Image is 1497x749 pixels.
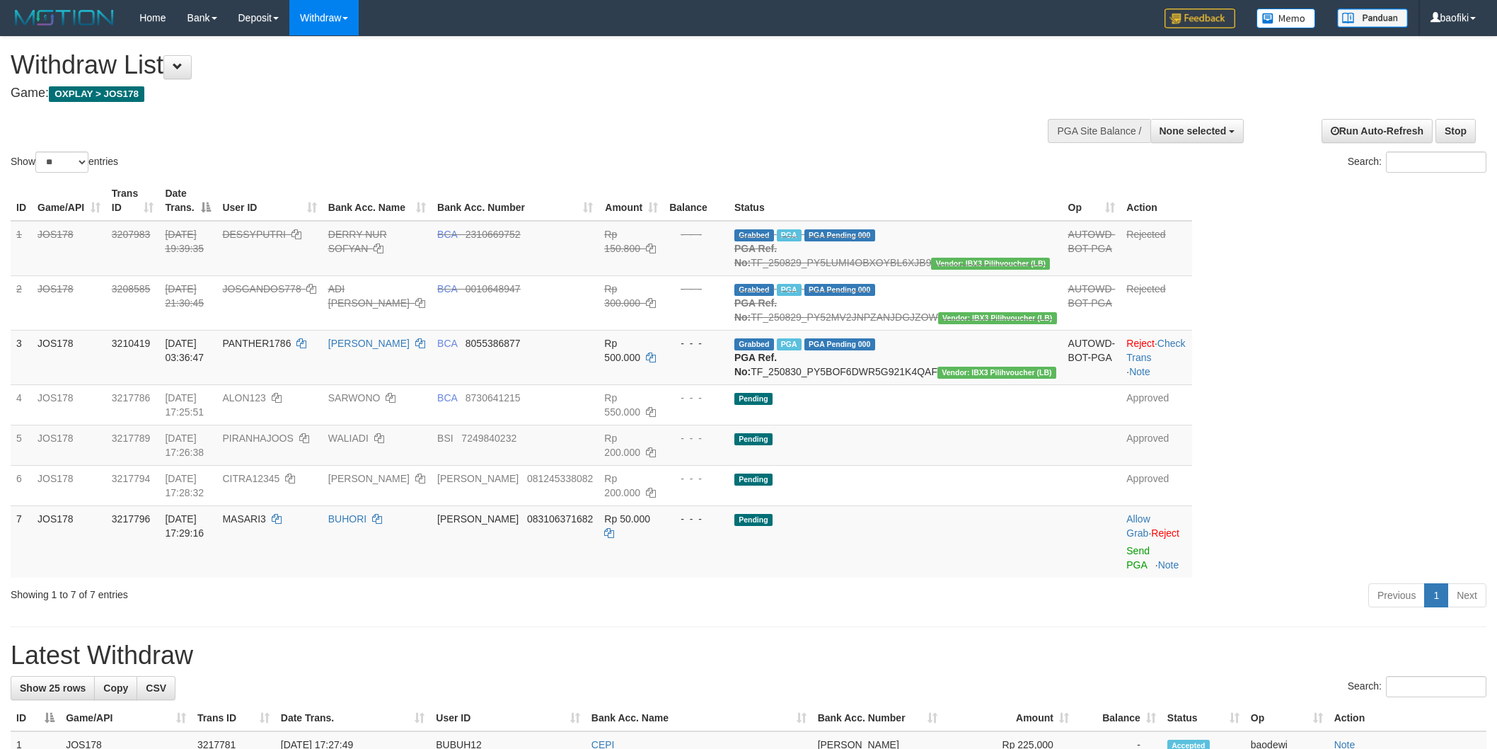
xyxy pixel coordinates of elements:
[943,705,1075,731] th: Amount: activate to sort column ascending
[112,229,151,240] span: 3207983
[222,338,291,349] span: PANTHER1786
[32,221,106,276] td: JOS178
[527,513,593,525] span: Copy 083106371682 to clipboard
[1121,275,1192,330] td: Rejected
[11,425,32,465] td: 5
[604,513,650,525] span: Rp 50.000
[1121,221,1192,276] td: Rejected
[1063,330,1121,384] td: AUTOWD-BOT-PGA
[430,705,586,731] th: User ID: activate to sort column ascending
[437,229,457,240] span: BCA
[165,513,204,539] span: [DATE] 17:29:16
[1129,366,1150,377] a: Note
[734,433,773,445] span: Pending
[328,229,387,254] a: DERRY NUR SOFYAN
[1048,119,1150,143] div: PGA Site Balance /
[604,229,640,254] span: Rp 150.800
[1126,513,1150,539] a: Allow Grab
[32,181,106,221] th: Game/API: activate to sort column ascending
[11,221,32,276] td: 1
[938,312,1057,324] span: Vendor URL: https://dashboard.q2checkout.com/secure
[604,392,640,418] span: Rp 550.000
[734,352,777,377] b: PGA Ref. No:
[328,392,381,404] a: SARWONO
[11,86,984,101] h4: Game:
[437,338,457,349] span: BCA
[1424,583,1448,607] a: 1
[461,433,516,444] span: Copy 7249840232 to clipboard
[437,433,453,444] span: BSI
[1121,181,1192,221] th: Action
[586,705,812,731] th: Bank Acc. Name: activate to sort column ascending
[669,512,723,526] div: - - -
[11,384,32,425] td: 4
[11,676,95,700] a: Show 25 rows
[729,181,1063,221] th: Status
[669,227,723,241] div: - - -
[216,181,322,221] th: User ID: activate to sort column ascending
[103,682,128,694] span: Copy
[35,151,88,173] select: Showentries
[1386,676,1486,697] input: Search:
[32,425,106,465] td: JOS178
[1160,125,1227,137] span: None selected
[222,229,285,240] span: DESSYPUTRI
[1126,545,1150,571] a: Send PGA
[137,676,175,700] a: CSV
[1245,705,1329,731] th: Op: activate to sort column ascending
[604,433,640,458] span: Rp 200.000
[777,284,802,296] span: Marked by baohafiz
[222,513,265,525] span: MASARI3
[604,473,640,498] span: Rp 200.000
[32,465,106,505] td: JOS178
[937,367,1056,379] span: Vendor URL: https://dashboard.q2checkout.com/secure
[1126,338,1185,363] a: Check Trans
[328,433,369,444] a: WALIADI
[734,514,773,526] span: Pending
[11,181,32,221] th: ID
[931,258,1050,270] span: Vendor URL: https://dashboard.q2checkout.com/secure
[1256,8,1316,28] img: Button%20Memo.svg
[1126,338,1155,349] a: Reject
[729,275,1063,330] td: TF_250829_PY52MV2JNPZANJDGJZOW
[146,682,166,694] span: CSV
[11,275,32,330] td: 2
[734,338,774,350] span: Grabbed
[11,641,1486,670] h1: Latest Withdraw
[112,338,151,349] span: 3210419
[527,473,593,484] span: Copy 081245338082 to clipboard
[94,676,137,700] a: Copy
[432,181,599,221] th: Bank Acc. Number: activate to sort column ascending
[1162,705,1245,731] th: Status: activate to sort column ascending
[112,473,151,484] span: 3217794
[112,283,151,295] span: 3208585
[1150,119,1244,143] button: None selected
[1063,221,1121,276] td: AUTOWD-BOT-PGA
[669,431,723,445] div: - - -
[11,582,613,602] div: Showing 1 to 7 of 7 entries
[604,283,640,309] span: Rp 300.000
[1158,559,1179,571] a: Note
[11,330,32,384] td: 3
[804,229,875,241] span: PGA Pending
[20,682,86,694] span: Show 25 rows
[49,86,144,102] span: OXPLAY > JOS178
[11,51,984,79] h1: Withdraw List
[669,471,723,486] div: - - -
[437,392,457,404] span: BCA
[599,181,664,221] th: Amount: activate to sort column ascending
[669,336,723,350] div: - - -
[32,330,106,384] td: JOS178
[112,513,151,525] span: 3217796
[222,392,265,404] span: ALON123
[222,473,279,484] span: CITRA12345
[323,181,432,221] th: Bank Acc. Name: activate to sort column ascending
[734,393,773,405] span: Pending
[466,392,521,404] span: Copy 8730641215 to clipboard
[1337,8,1408,28] img: panduan.png
[437,283,457,295] span: BCA
[1329,705,1486,731] th: Action
[1121,330,1192,384] td: · ·
[1126,513,1151,539] span: ·
[328,473,410,484] a: [PERSON_NAME]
